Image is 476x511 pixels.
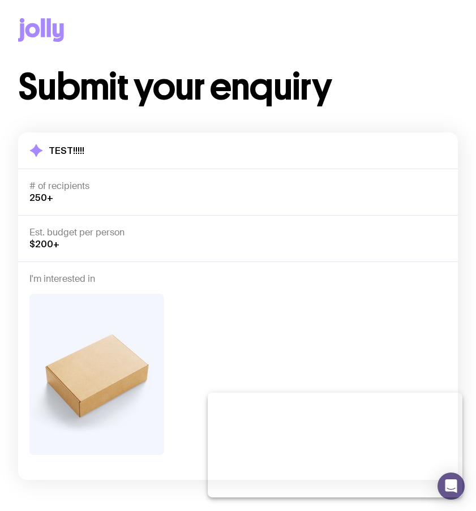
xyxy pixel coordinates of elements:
[49,145,84,156] h2: TEST!!!!!
[29,239,59,249] span: $200+
[29,273,447,285] h4: I'm interested in
[29,192,53,203] span: 250+
[29,227,447,238] h4: Est. budget per person
[29,181,447,192] h4: # of recipients
[18,69,398,105] h1: Submit your enquiry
